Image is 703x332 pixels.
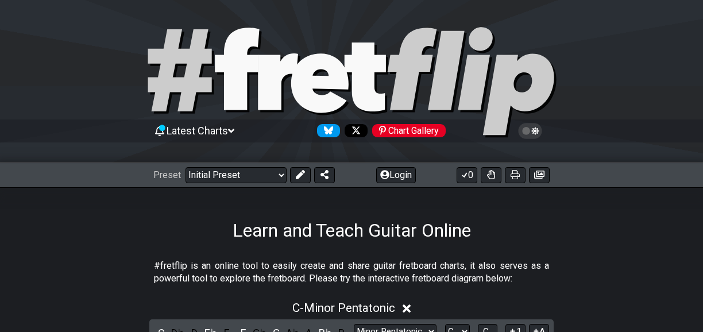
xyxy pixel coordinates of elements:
span: C - Minor Pentatonic [292,301,395,315]
span: Latest Charts [167,125,228,137]
button: Share Preset [314,167,335,183]
h1: Learn and Teach Guitar Online [233,219,471,241]
button: Print [505,167,526,183]
select: Preset [186,167,287,183]
span: Preset [153,169,181,180]
button: Create image [529,167,550,183]
button: Login [376,167,416,183]
a: Follow #fretflip at Bluesky [312,124,340,137]
a: #fretflip at Pinterest [368,124,446,137]
a: Follow #fretflip at X [340,124,368,137]
div: Chart Gallery [372,124,446,137]
p: #fretflip is an online tool to easily create and share guitar fretboard charts, it also serves as... [154,260,549,285]
button: Toggle Dexterity for all fretkits [481,167,501,183]
button: Edit Preset [290,167,311,183]
button: 0 [457,167,477,183]
span: Toggle light / dark theme [524,126,537,136]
